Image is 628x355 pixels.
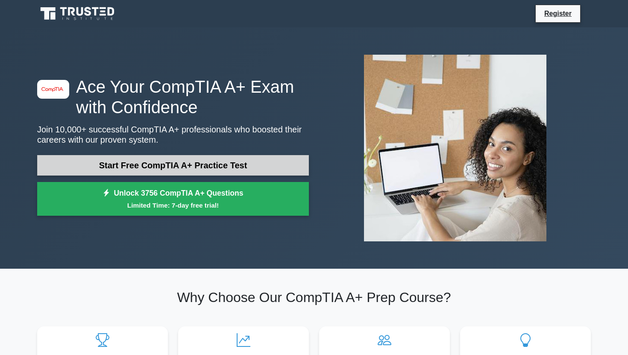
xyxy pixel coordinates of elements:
[539,8,577,19] a: Register
[37,155,309,176] a: Start Free CompTIA A+ Practice Test
[37,182,309,216] a: Unlock 3756 CompTIA A+ QuestionsLimited Time: 7-day free trial!
[48,200,298,210] small: Limited Time: 7-day free trial!
[37,76,309,117] h1: Ace Your CompTIA A+ Exam with Confidence
[37,289,591,305] h2: Why Choose Our CompTIA A+ Prep Course?
[37,124,309,145] p: Join 10,000+ successful CompTIA A+ professionals who boosted their careers with our proven system.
